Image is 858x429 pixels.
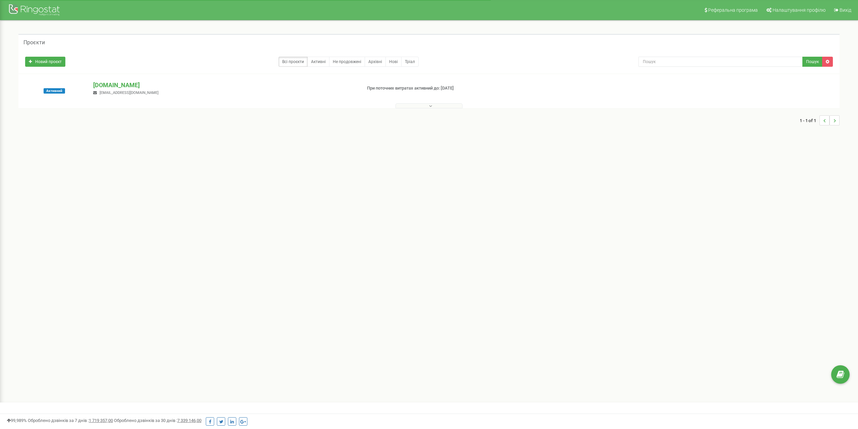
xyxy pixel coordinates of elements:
[638,57,803,67] input: Пошук
[307,57,329,67] a: Активні
[93,81,356,90] p: [DOMAIN_NAME]
[365,57,386,67] a: Архівні
[800,109,840,132] nav: ...
[385,57,402,67] a: Нові
[23,40,45,46] h5: Проєкти
[367,85,561,92] p: При поточних витратах активний до: [DATE]
[100,91,159,95] span: [EMAIL_ADDRESS][DOMAIN_NAME]
[800,115,819,125] span: 1 - 1 of 1
[708,7,758,13] span: Реферальна програма
[401,57,419,67] a: Тріал
[279,57,308,67] a: Всі проєкти
[802,57,822,67] button: Пошук
[329,57,365,67] a: Не продовжені
[840,7,851,13] span: Вихід
[773,7,825,13] span: Налаштування профілю
[25,57,65,67] a: Новий проєкт
[44,88,65,94] span: Активний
